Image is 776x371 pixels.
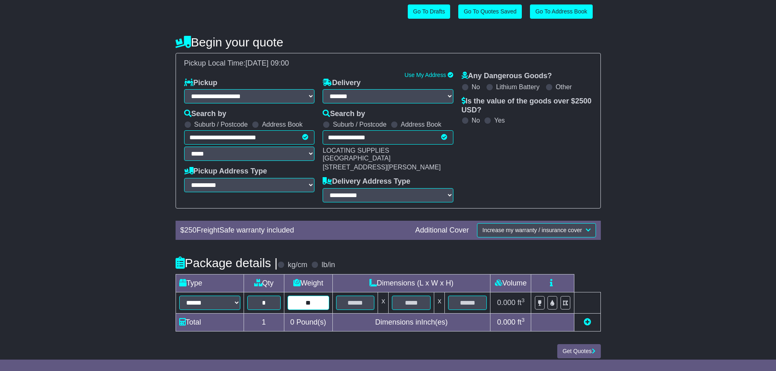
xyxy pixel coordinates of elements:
[497,318,515,326] span: 0.000
[284,274,332,292] td: Weight
[401,121,442,128] label: Address Book
[411,226,473,235] div: Additional Cover
[323,79,361,88] label: Delivery
[584,318,591,326] a: Add new item
[332,313,490,331] td: Dimensions in Inch(es)
[246,59,289,67] span: [DATE] 09:00
[176,256,278,270] h4: Package details |
[490,274,531,292] td: Volume
[404,72,446,78] a: Use My Address
[477,223,596,237] button: Increase my warranty / insurance cover
[482,227,582,233] span: Increase my warranty / insurance cover
[262,121,303,128] label: Address Book
[323,147,391,162] span: LOCATING SUPPLIES [GEOGRAPHIC_DATA]
[321,261,335,270] label: lb/in
[194,121,248,128] label: Suburb / Postcode
[472,83,480,91] label: No
[184,167,267,176] label: Pickup Address Type
[462,72,552,81] label: Any Dangerous Goods?
[434,292,445,313] td: x
[462,106,477,114] span: USD
[323,177,410,186] label: Delivery Address Type
[496,83,540,91] label: Lithium Battery
[323,110,365,119] label: Search by
[494,116,505,124] label: Yes
[290,318,295,326] span: 0
[575,97,591,105] span: 2500
[185,226,197,234] span: 250
[244,274,284,292] td: Qty
[333,121,387,128] label: Suburb / Postcode
[517,318,525,326] span: ft
[530,4,592,19] a: Go To Address Book
[332,274,490,292] td: Dimensions (L x W x H)
[184,79,218,88] label: Pickup
[244,313,284,331] td: 1
[323,164,441,171] span: [STREET_ADDRESS][PERSON_NAME]
[176,226,411,235] div: $ FreightSafe warranty included
[521,297,525,303] sup: 3
[378,292,389,313] td: x
[472,116,480,124] label: No
[458,4,522,19] a: Go To Quotes Saved
[497,299,515,307] span: 0.000
[184,110,226,119] label: Search by
[176,313,244,331] td: Total
[557,344,601,358] button: Get Quotes
[517,299,525,307] span: ft
[288,261,307,270] label: kg/cm
[462,97,592,114] label: Is the value of the goods over $ ?
[556,83,572,91] label: Other
[284,313,332,331] td: Pound(s)
[521,317,525,323] sup: 3
[180,59,596,68] div: Pickup Local Time:
[176,35,601,49] h4: Begin your quote
[408,4,450,19] a: Go To Drafts
[176,274,244,292] td: Type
